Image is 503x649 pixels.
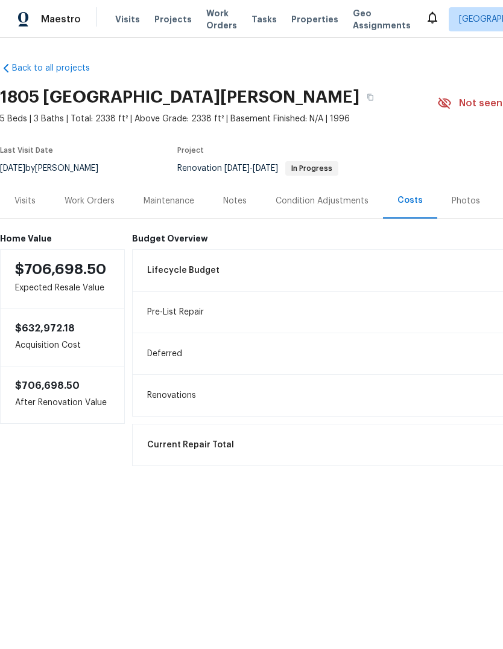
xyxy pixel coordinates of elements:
span: $706,698.50 [15,381,80,391]
button: Copy Address [359,86,381,108]
span: Lifecycle Budget [147,264,220,277]
div: Notes [223,195,247,207]
span: $706,698.50 [15,262,106,277]
span: Pre-List Repair [147,306,204,318]
span: Visits [115,13,140,25]
span: Renovations [147,389,196,401]
span: Projects [154,13,192,25]
span: [DATE] [253,164,278,173]
span: $632,972.18 [15,324,75,333]
span: Current Repair Total [147,439,234,451]
div: Visits [14,195,36,207]
span: Maestro [41,13,81,25]
span: Geo Assignments [353,7,411,31]
div: Work Orders [65,195,115,207]
div: Maintenance [144,195,194,207]
span: Tasks [251,15,277,24]
span: [DATE] [224,164,250,173]
div: Costs [397,194,423,206]
div: Photos [452,195,480,207]
span: Deferred [147,348,182,360]
span: Renovation [177,164,338,173]
span: In Progress [286,165,337,172]
span: Work Orders [206,7,237,31]
div: Condition Adjustments [276,195,369,207]
span: - [224,164,278,173]
span: Properties [291,13,338,25]
span: Project [177,147,204,154]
